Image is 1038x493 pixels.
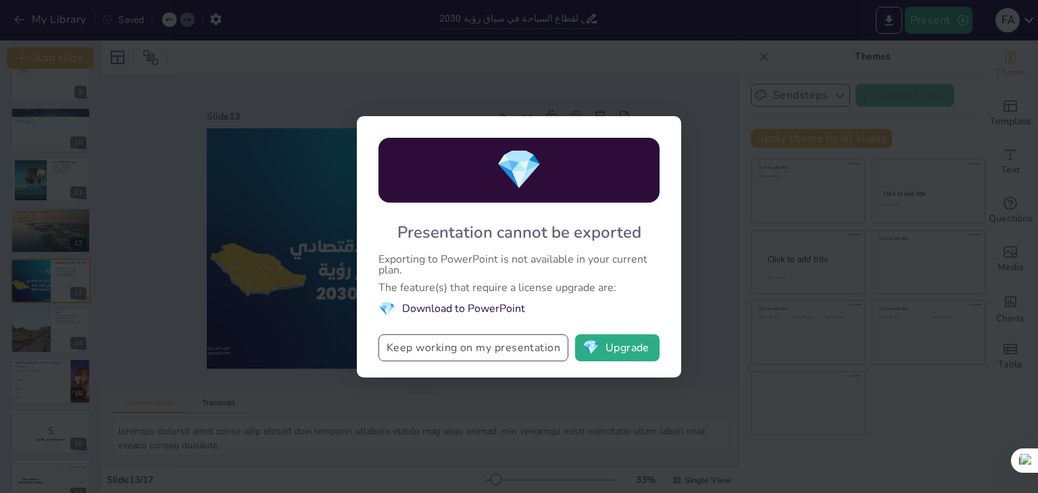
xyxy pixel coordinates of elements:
[378,300,660,318] li: Download to PowerPoint
[378,300,395,318] span: diamond
[575,334,660,361] button: diamondUpgrade
[397,222,641,243] div: Presentation cannot be exported
[495,144,543,196] span: diamond
[378,334,568,361] button: Keep working on my presentation
[378,254,660,276] div: Exporting to PowerPoint is not available in your current plan.
[583,341,599,355] span: diamond
[378,282,660,293] div: The feature(s) that require a license upgrade are:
